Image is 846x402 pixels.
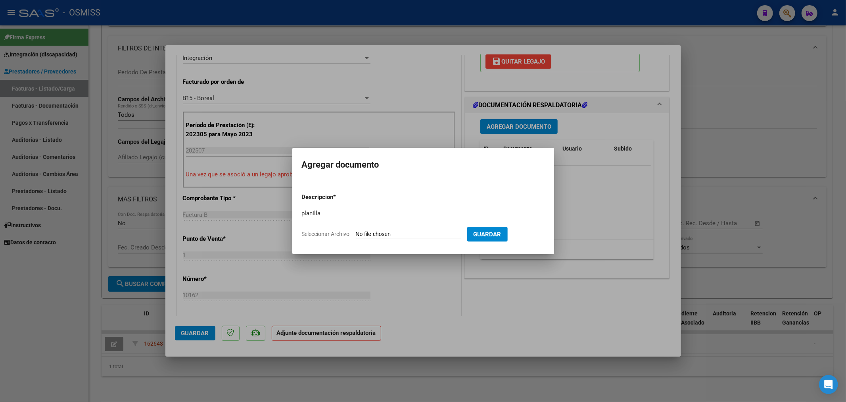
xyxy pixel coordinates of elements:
[467,227,508,242] button: Guardar
[474,231,501,238] span: Guardar
[302,231,350,237] span: Seleccionar Archivo
[819,375,838,394] div: Open Intercom Messenger
[302,157,545,172] h2: Agregar documento
[302,193,375,202] p: Descripcion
